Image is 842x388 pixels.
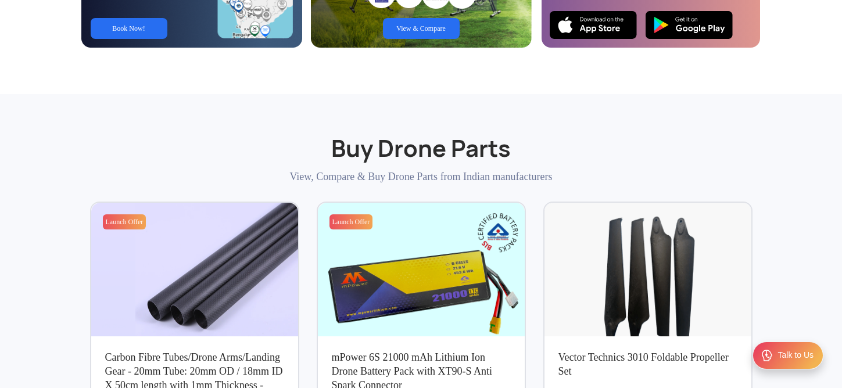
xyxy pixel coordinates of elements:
img: Parts Image [318,203,525,348]
p: View, Compare & Buy Drone Parts from Indian manufacturers [90,170,753,184]
h2: Buy Drone Parts [90,106,753,164]
img: ic_Support.svg [760,349,774,362]
span: Launch Offer [106,218,144,226]
img: Ios [550,11,637,39]
img: Playstore [646,11,733,39]
div: Talk to Us [778,350,814,361]
img: Parts Image [544,203,751,348]
img: Parts Image [91,203,298,348]
span: Launch Offer [332,218,370,226]
a: Book Now! [91,18,167,39]
a: View & Compare [383,18,460,39]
